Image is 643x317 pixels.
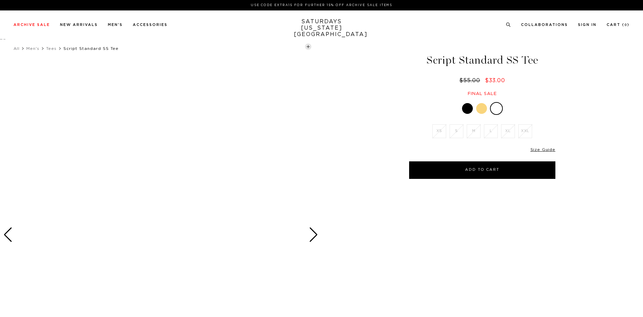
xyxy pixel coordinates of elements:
span: $33.00 [485,78,505,83]
small: 0 [624,24,627,27]
a: Accessories [133,23,167,27]
del: $55.00 [459,78,483,83]
a: All [13,46,20,51]
a: Collaborations [521,23,568,27]
h1: Script Standard SS Tee [408,55,556,66]
a: Size Guide [530,148,555,152]
a: Sign In [578,23,596,27]
a: Archive Sale [13,23,50,27]
a: Men's [108,23,123,27]
p: Use Code EXTRA15 for Further 15% Off Archive Sale Items [16,3,627,8]
a: Men's [26,46,39,51]
span: Script Standard SS Tee [63,46,119,51]
a: SATURDAYS[US_STATE][GEOGRAPHIC_DATA] [294,19,349,38]
div: Final sale [408,91,556,97]
a: Cart (0) [607,23,630,27]
a: New Arrivals [60,23,98,27]
button: Add to Cart [409,161,555,179]
a: Tees [46,46,57,51]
